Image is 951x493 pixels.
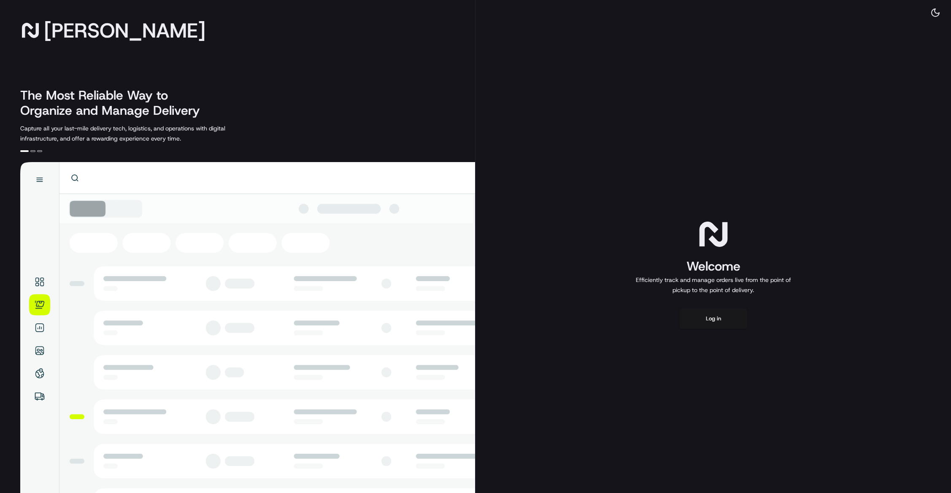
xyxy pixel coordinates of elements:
[632,275,794,295] p: Efficiently track and manage orders live from the point of pickup to the point of delivery.
[632,258,794,275] h1: Welcome
[44,22,205,39] span: [PERSON_NAME]
[680,309,747,329] button: Log in
[20,123,263,144] p: Capture all your last-mile delivery tech, logistics, and operations with digital infrastructure, ...
[20,88,209,118] h2: The Most Reliable Way to Organize and Manage Delivery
